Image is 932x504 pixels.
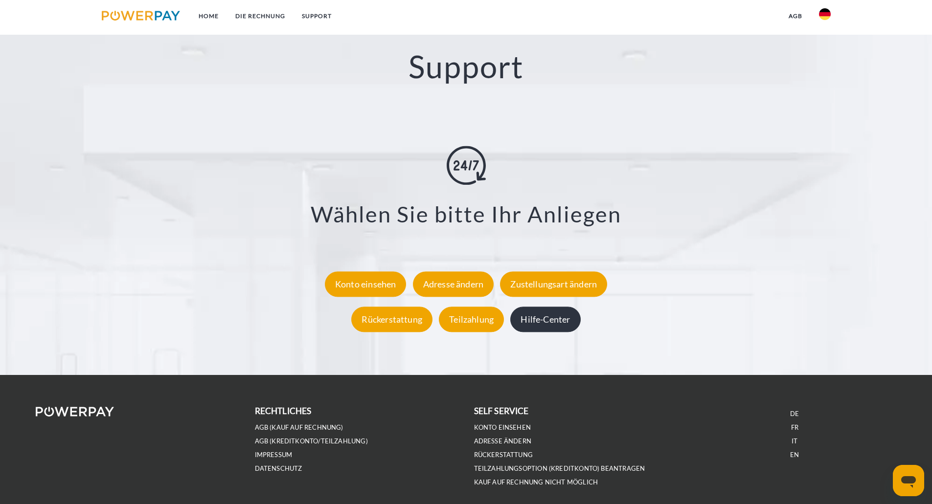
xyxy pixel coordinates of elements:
[102,11,181,21] img: logo-powerpay.svg
[780,7,811,25] a: agb
[447,146,486,185] img: online-shopping.svg
[791,423,798,432] a: FR
[46,47,886,86] h2: Support
[436,314,506,325] a: Teilzahlung
[790,451,799,459] a: EN
[474,437,532,445] a: Adresse ändern
[474,451,533,459] a: Rückerstattung
[474,406,529,416] b: self service
[474,478,598,486] a: Kauf auf Rechnung nicht möglich
[439,307,504,332] div: Teilzahlung
[255,464,302,473] a: DATENSCHUTZ
[227,7,294,25] a: DIE RECHNUNG
[325,271,407,297] div: Konto einsehen
[190,7,227,25] a: Home
[255,406,312,416] b: rechtliches
[790,410,799,418] a: DE
[510,307,580,332] div: Hilfe-Center
[819,8,831,20] img: de
[410,279,497,289] a: Adresse ändern
[255,423,343,432] a: AGB (Kauf auf Rechnung)
[413,271,494,297] div: Adresse ändern
[500,271,607,297] div: Zustellungsart ändern
[498,279,610,289] a: Zustellungsart ändern
[294,7,340,25] a: SUPPORT
[349,314,435,325] a: Rückerstattung
[474,423,531,432] a: Konto einsehen
[351,307,432,332] div: Rückerstattung
[36,407,114,416] img: logo-powerpay-white.svg
[255,451,293,459] a: IMPRESSUM
[792,437,797,445] a: IT
[255,437,368,445] a: AGB (Kreditkonto/Teilzahlung)
[59,200,873,228] h3: Wählen Sie bitte Ihr Anliegen
[893,465,924,496] iframe: Schaltfläche zum Öffnen des Messaging-Fensters
[322,279,409,289] a: Konto einsehen
[508,314,583,325] a: Hilfe-Center
[474,464,645,473] a: Teilzahlungsoption (KREDITKONTO) beantragen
